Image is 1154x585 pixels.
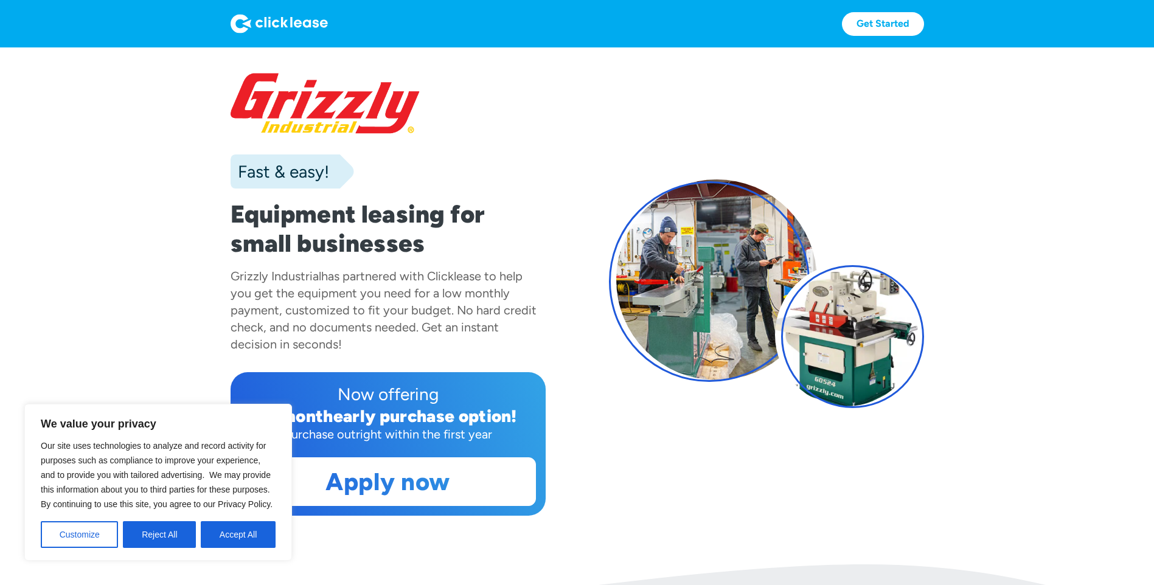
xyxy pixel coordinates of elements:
[231,269,321,283] div: Grizzly Industrial
[123,521,196,548] button: Reject All
[240,382,536,406] div: Now offering
[231,199,546,258] h1: Equipment leasing for small businesses
[259,406,333,426] div: 12 month
[842,12,924,36] a: Get Started
[240,426,536,443] div: Purchase outright within the first year
[41,441,273,509] span: Our site uses technologies to analyze and record activity for purposes such as compliance to impr...
[231,159,329,184] div: Fast & easy!
[41,521,118,548] button: Customize
[333,406,517,426] div: early purchase option!
[201,521,276,548] button: Accept All
[241,458,535,505] a: Apply now
[41,417,276,431] p: We value your privacy
[231,269,537,351] div: has partnered with Clicklease to help you get the equipment you need for a low monthly payment, c...
[231,14,328,33] img: Logo
[24,404,292,561] div: We value your privacy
